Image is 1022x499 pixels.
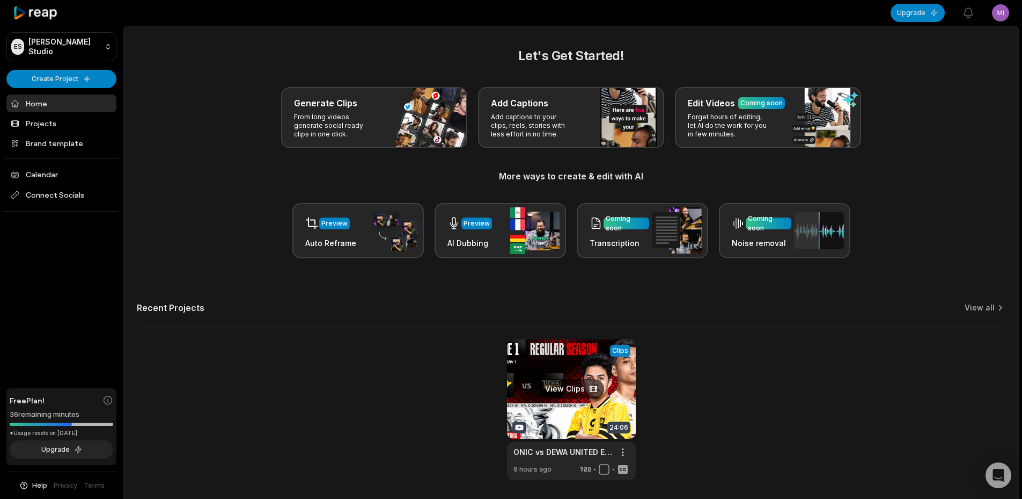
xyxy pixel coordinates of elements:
h2: Let's Get Started! [137,46,1005,66]
img: auto_reframe.png [368,210,417,252]
span: Help [32,481,47,490]
img: transcription.png [652,207,702,254]
div: ES [11,39,24,55]
img: ai_dubbing.png [510,207,560,254]
h2: Recent Projects [137,302,204,313]
h3: More ways to create & edit with AI [137,170,1005,183]
a: Terms [84,481,105,490]
a: View all [965,302,995,313]
div: Preview [464,219,490,228]
h3: AI Dubbing [447,237,492,249]
p: Add captions to your clips, reels, stories with less effort in no time. [491,113,574,139]
div: Preview [321,219,348,228]
img: noise_removal.png [795,212,844,249]
h3: Add Captions [491,97,548,110]
a: Projects [6,114,116,132]
h3: Edit Videos [688,97,735,110]
div: Open Intercom Messenger [986,462,1011,488]
h3: Auto Reframe [305,237,356,249]
p: Forget hours of editing, let AI do the work for you in few minutes. [688,113,771,139]
span: Connect Socials [6,185,116,205]
a: ONIC vs DEWA UNITED ESPORTS | Regular Season Week 1 Day 1 | Game 1 | #MPLIDS16 [513,446,612,458]
h3: Generate Clips [294,97,357,110]
a: Privacy [54,481,77,490]
button: Create Project [6,70,116,88]
p: [PERSON_NAME] Studio [28,37,100,56]
a: Home [6,95,116,112]
button: Upgrade [891,4,945,22]
span: Free Plan! [10,395,45,406]
div: *Usage resets on [DATE] [10,429,113,437]
button: Upgrade [10,440,113,459]
h3: Transcription [590,237,649,249]
a: Brand template [6,134,116,152]
a: Calendar [6,165,116,183]
div: Coming soon [606,214,647,233]
div: Coming soon [740,98,783,108]
button: Help [19,481,47,490]
p: From long videos generate social ready clips in one click. [294,113,377,139]
div: 36 remaining minutes [10,409,113,420]
h3: Noise removal [732,237,791,249]
div: Coming soon [748,214,789,233]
